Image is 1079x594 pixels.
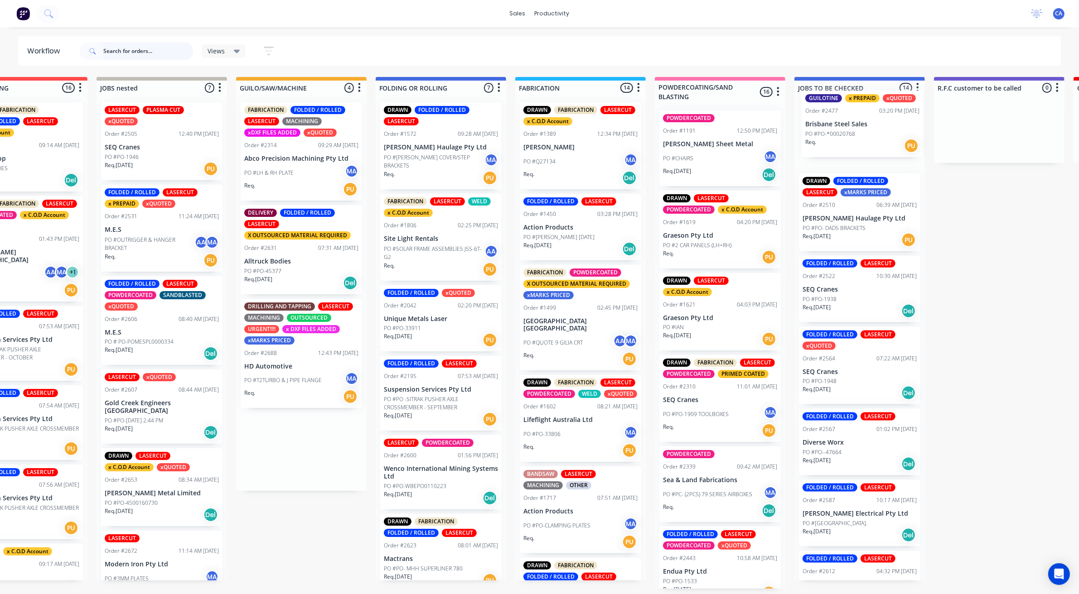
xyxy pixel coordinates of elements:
span: CA [1055,10,1063,18]
div: sales [505,7,530,20]
div: Open Intercom Messenger [1048,563,1070,585]
div: Workflow [27,46,64,57]
img: Factory [16,7,30,20]
span: Views [208,46,225,56]
input: Search for orders... [103,42,193,60]
div: productivity [530,7,574,20]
